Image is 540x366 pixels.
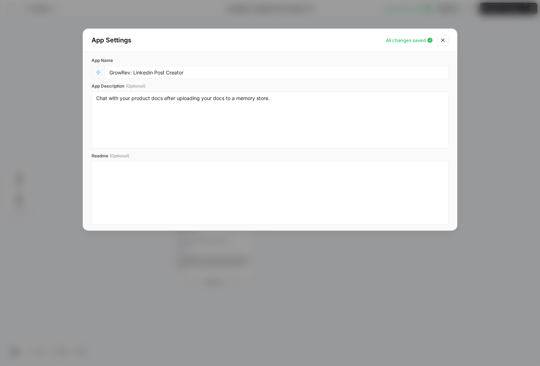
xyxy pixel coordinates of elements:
span: (Optional) [126,83,145,89]
label: App Name [92,57,448,64]
input: Untitled [109,69,444,75]
div: App Settings [92,35,433,45]
label: App Description [92,83,448,89]
textarea: Chat with your product docs after uploading your docs to a memory store. [96,95,444,145]
span: (Optional) [110,153,129,159]
span: All changes saved [386,37,426,44]
label: Readme [92,153,448,159]
button: Close modal [437,35,448,46]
